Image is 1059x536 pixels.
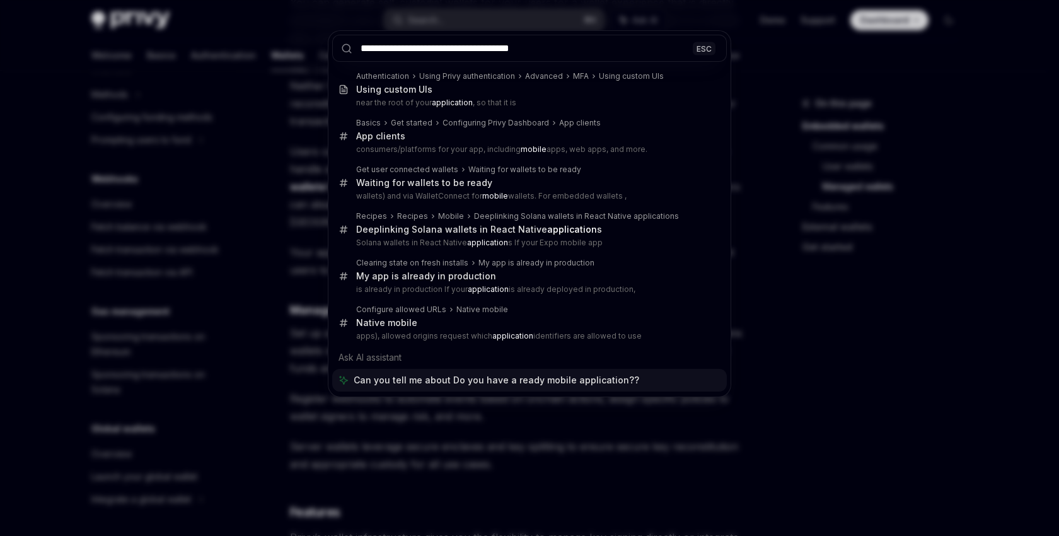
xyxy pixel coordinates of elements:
p: near the root of your , so that it is [356,98,700,108]
div: Get user connected wallets [356,165,458,175]
div: Clearing state on fresh installs [356,258,468,268]
b: mobile [482,191,508,201]
div: Get started [391,118,432,128]
p: is already in production If your is already deployed in production, [356,284,700,294]
div: Advanced [525,71,563,81]
span: Can you tell me about Do you have a ready mobile application?? [354,374,639,387]
div: Using Privy authentication [419,71,515,81]
div: Deeplinking Solana wallets in React Native applications [474,211,679,221]
div: Waiting for wallets to be ready [468,165,581,175]
div: My app is already in production [356,271,496,282]
div: My app is already in production [478,258,594,268]
div: Ask AI assistant [332,346,727,369]
b: application [467,238,508,247]
div: Using custom UIs [599,71,664,81]
div: Waiting for wallets to be ready [356,177,492,189]
div: Configure allowed URLs [356,305,446,315]
div: App clients [356,131,405,142]
p: wallets) and via WalletConnect for wallets. For embedded wallets , [356,191,700,201]
div: Native mobile [356,317,417,329]
div: App clients [559,118,601,128]
div: Authentication [356,71,409,81]
p: consumers/platforms for your app, including apps, web apps, and more. [356,144,700,154]
div: Basics [356,118,381,128]
div: Configuring Privy Dashboard [443,118,549,128]
b: application [468,284,509,294]
p: apps), allowed origins request which identifiers are allowed to use [356,331,700,341]
div: Recipes [356,211,387,221]
div: Native mobile [456,305,508,315]
b: application [547,224,597,235]
b: application [492,331,533,341]
b: mobile [521,144,547,154]
div: Mobile [438,211,464,221]
div: MFA [573,71,589,81]
div: ESC [693,42,715,55]
div: Using custom UIs [356,84,432,95]
div: Deeplinking Solana wallets in React Native s [356,224,602,235]
p: Solana wallets in React Native s If your Expo mobile app [356,238,700,248]
div: Recipes [397,211,428,221]
b: application [432,98,473,107]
